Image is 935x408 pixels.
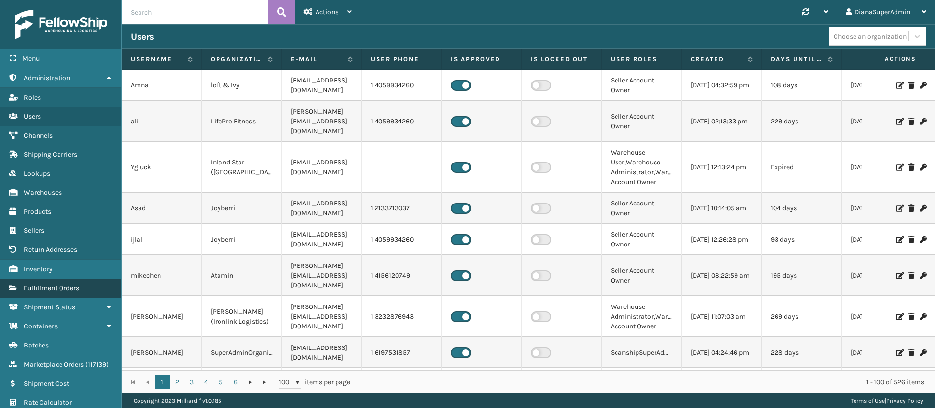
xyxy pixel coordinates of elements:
[682,101,762,142] td: [DATE] 02:13:33 pm
[15,10,107,39] img: logo
[279,375,350,389] span: items per page
[282,70,362,101] td: [EMAIL_ADDRESS][DOMAIN_NAME]
[24,150,77,159] span: Shipping Carriers
[202,142,282,193] td: Inland Star ([GEOGRAPHIC_DATA])
[896,164,902,171] i: Edit
[762,296,842,337] td: 269 days
[691,55,743,63] label: Created
[851,393,923,408] div: |
[762,255,842,296] td: 195 days
[24,112,41,121] span: Users
[24,93,41,102] span: Roles
[920,272,926,279] i: Change Password
[682,224,762,255] td: [DATE] 12:26:28 pm
[184,375,199,389] a: 3
[602,142,682,193] td: Warehouse User,Warehouse Administrator,Warehouse Account Owner
[762,142,842,193] td: Expired
[682,255,762,296] td: [DATE] 08:22:59 am
[122,337,202,368] td: [PERSON_NAME]
[122,142,202,193] td: Ygluck
[122,101,202,142] td: ali
[228,375,243,389] a: 6
[602,296,682,337] td: Warehouse Administrator,Warehouse Account Owner
[364,377,924,387] div: 1 - 100 of 526 items
[602,337,682,368] td: ScanshipSuperAdministrator
[282,224,362,255] td: [EMAIL_ADDRESS][DOMAIN_NAME]
[122,368,202,400] td: smiller
[122,70,202,101] td: Amna
[602,193,682,224] td: Seller Account Owner
[611,55,673,63] label: User Roles
[920,205,926,212] i: Change Password
[258,375,272,389] a: Go to the last page
[602,224,682,255] td: Seller Account Owner
[842,101,922,142] td: [DATE] 01:04:24 pm
[202,296,282,337] td: [PERSON_NAME] (Ironlink Logistics)
[282,255,362,296] td: [PERSON_NAME][EMAIL_ADDRESS][DOMAIN_NAME]
[762,193,842,224] td: 104 days
[362,101,442,142] td: 1 4059934260
[202,193,282,224] td: Joyberri
[282,368,362,400] td: [EMAIL_ADDRESS][DOMAIN_NAME]
[451,55,513,63] label: Is Approved
[24,265,53,273] span: Inventory
[842,142,922,193] td: [DATE] 07:12:54 pm
[851,397,885,404] a: Terms of Use
[851,55,903,63] label: Last Seen
[682,70,762,101] td: [DATE] 04:32:59 pm
[85,360,109,368] span: ( 117139 )
[282,296,362,337] td: [PERSON_NAME][EMAIL_ADDRESS][DOMAIN_NAME]
[22,54,40,62] span: Menu
[762,101,842,142] td: 229 days
[920,236,926,243] i: Change Password
[762,70,842,101] td: 108 days
[854,51,922,67] span: Actions
[24,284,79,292] span: Fulfillment Orders
[908,118,914,125] i: Delete
[279,377,294,387] span: 100
[842,368,922,400] td: [DATE] 12:21:44 pm
[362,193,442,224] td: 1 2133713037
[896,205,902,212] i: Edit
[762,224,842,255] td: 93 days
[24,360,84,368] span: Marketplace Orders
[920,313,926,320] i: Change Password
[908,82,914,89] i: Delete
[771,55,823,63] label: Days until password expires
[362,70,442,101] td: 1 4059934260
[170,375,184,389] a: 2
[920,82,926,89] i: Change Password
[211,55,263,63] label: Organization
[122,255,202,296] td: mikechen
[602,101,682,142] td: Seller Account Owner
[202,70,282,101] td: loft & Ivy
[131,31,154,42] h3: Users
[134,393,221,408] p: Copyright 2023 Milliard™ v 1.0.185
[282,337,362,368] td: [EMAIL_ADDRESS][DOMAIN_NAME]
[842,193,922,224] td: [DATE] 06:59:09 am
[246,378,254,386] span: Go to the next page
[282,193,362,224] td: [EMAIL_ADDRESS][DOMAIN_NAME]
[155,375,170,389] a: 1
[834,31,907,41] div: Choose an organization
[24,379,69,388] span: Shipment Cost
[24,188,62,197] span: Warehouses
[682,142,762,193] td: [DATE] 12:13:24 pm
[122,296,202,337] td: [PERSON_NAME]
[908,205,914,212] i: Delete
[24,169,50,178] span: Lookups
[24,245,77,254] span: Return Addresses
[920,349,926,356] i: Change Password
[24,207,51,216] span: Products
[682,337,762,368] td: [DATE] 04:24:46 pm
[896,82,902,89] i: Edit
[896,236,902,243] i: Edit
[214,375,228,389] a: 5
[908,349,914,356] i: Delete
[362,337,442,368] td: 1 6197531857
[122,224,202,255] td: ijlal
[682,368,762,400] td: [DATE] 12:51:04 pm
[842,70,922,101] td: [DATE] 08:35:13 am
[920,118,926,125] i: Change Password
[24,322,58,330] span: Containers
